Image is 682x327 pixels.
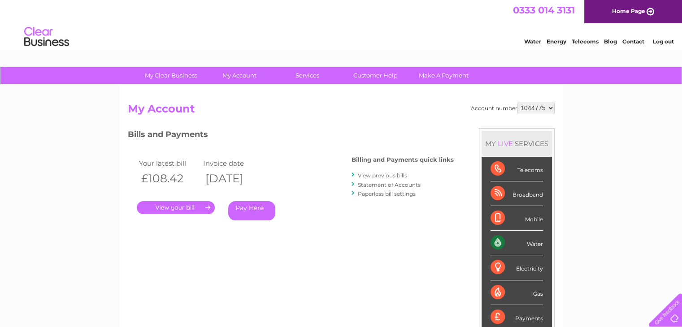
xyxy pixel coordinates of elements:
[622,38,644,45] a: Contact
[352,156,454,163] h4: Billing and Payments quick links
[137,169,201,188] th: £108.42
[491,206,543,231] div: Mobile
[228,201,275,220] a: Pay Here
[358,190,416,197] a: Paperless bill settings
[547,38,566,45] a: Energy
[270,67,344,84] a: Services
[491,157,543,181] div: Telecoms
[513,4,575,16] a: 0333 014 3131
[128,103,555,120] h2: My Account
[358,172,407,179] a: View previous bills
[491,255,543,280] div: Electricity
[24,23,70,51] img: logo.png
[130,5,553,43] div: Clear Business is a trading name of Verastar Limited (registered in [GEOGRAPHIC_DATA] No. 3667643...
[471,103,555,113] div: Account number
[134,67,208,84] a: My Clear Business
[137,201,215,214] a: .
[202,67,276,84] a: My Account
[358,181,421,188] a: Statement of Accounts
[128,128,454,144] h3: Bills and Payments
[572,38,599,45] a: Telecoms
[604,38,617,45] a: Blog
[524,38,541,45] a: Water
[201,157,265,169] td: Invoice date
[496,139,515,148] div: LIVE
[407,67,481,84] a: Make A Payment
[491,181,543,206] div: Broadband
[482,131,552,156] div: MY SERVICES
[201,169,265,188] th: [DATE]
[491,231,543,255] div: Water
[137,157,201,169] td: Your latest bill
[652,38,673,45] a: Log out
[491,280,543,305] div: Gas
[339,67,413,84] a: Customer Help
